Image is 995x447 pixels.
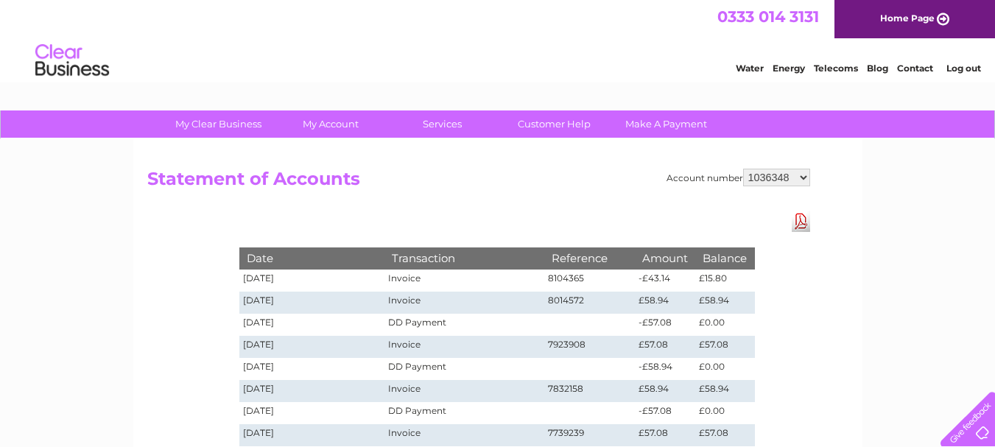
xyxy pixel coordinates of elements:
a: Make A Payment [605,110,727,138]
th: Reference [544,247,636,269]
td: £58.94 [635,292,695,314]
a: Water [736,63,764,74]
td: £58.94 [695,292,754,314]
td: [DATE] [239,270,385,292]
td: 7832158 [544,380,636,402]
a: Services [382,110,503,138]
td: Invoice [384,270,544,292]
a: Energy [773,63,805,74]
td: Invoice [384,380,544,402]
td: DD Payment [384,402,544,424]
td: [DATE] [239,336,385,358]
td: £57.08 [635,424,695,446]
a: Contact [897,63,933,74]
td: £57.08 [635,336,695,358]
td: DD Payment [384,358,544,380]
div: Account number [667,169,810,186]
td: [DATE] [239,380,385,402]
td: £0.00 [695,314,754,336]
th: Amount [635,247,695,269]
td: £57.08 [695,336,754,358]
td: -£57.08 [635,402,695,424]
td: 7923908 [544,336,636,358]
td: [DATE] [239,358,385,380]
th: Transaction [384,247,544,269]
a: My Account [270,110,391,138]
td: £15.80 [695,270,754,292]
th: Date [239,247,385,269]
td: £57.08 [695,424,754,446]
a: Telecoms [814,63,858,74]
td: 8104365 [544,270,636,292]
td: -£57.08 [635,314,695,336]
td: -£43.14 [635,270,695,292]
img: logo.png [35,38,110,83]
a: Log out [946,63,981,74]
td: £0.00 [695,358,754,380]
td: [DATE] [239,424,385,446]
td: [DATE] [239,402,385,424]
h2: Statement of Accounts [147,169,810,197]
a: My Clear Business [158,110,279,138]
td: £0.00 [695,402,754,424]
th: Balance [695,247,754,269]
a: Download Pdf [792,211,810,232]
td: Invoice [384,424,544,446]
td: £58.94 [635,380,695,402]
td: 7739239 [544,424,636,446]
td: DD Payment [384,314,544,336]
td: £58.94 [695,380,754,402]
td: -£58.94 [635,358,695,380]
div: Clear Business is a trading name of Verastar Limited (registered in [GEOGRAPHIC_DATA] No. 3667643... [150,8,846,71]
a: Customer Help [493,110,615,138]
td: [DATE] [239,292,385,314]
a: Blog [867,63,888,74]
a: 0333 014 3131 [717,7,819,26]
td: [DATE] [239,314,385,336]
td: 8014572 [544,292,636,314]
td: Invoice [384,336,544,358]
td: Invoice [384,292,544,314]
